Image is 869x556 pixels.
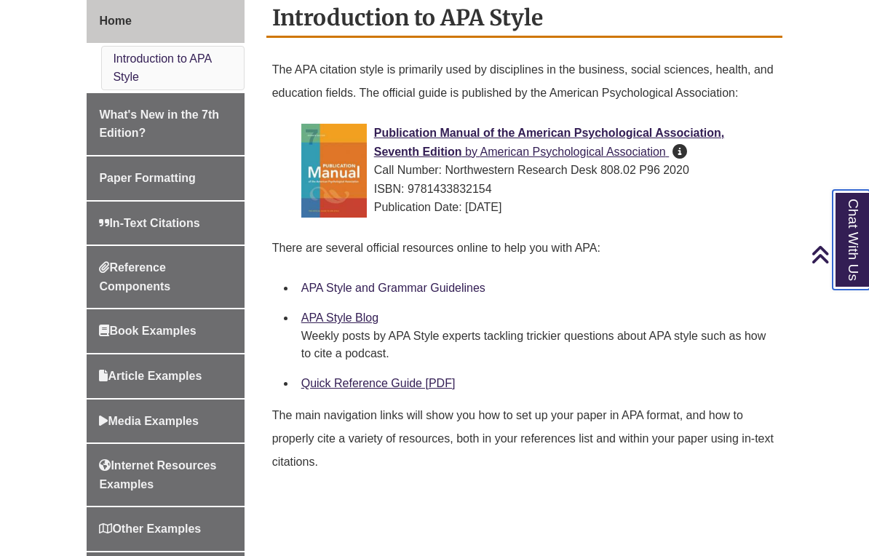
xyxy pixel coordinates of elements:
a: In-Text Citations [87,202,244,245]
a: What's New in the 7th Edition? [87,93,244,155]
a: Internet Resources Examples [87,444,244,506]
div: ISBN: 9781433832154 [301,180,771,199]
a: Article Examples [87,354,244,398]
span: Paper Formatting [99,172,195,184]
a: Paper Formatting [87,156,244,200]
span: Media Examples [99,415,199,427]
span: What's New in the 7th Edition? [99,108,219,140]
span: Publication Manual of the American Psychological Association, Seventh Edition [374,127,725,158]
span: Reference Components [99,261,170,293]
a: Media Examples [87,400,244,443]
span: Other Examples [99,523,201,535]
div: Call Number: Northwestern Research Desk 808.02 P96 2020 [301,161,771,180]
p: The main navigation links will show you how to set up your paper in APA format, and how to proper... [272,398,777,480]
a: Back to Top [811,245,865,264]
p: The APA citation style is primarily used by disciplines in the business, social sciences, health,... [272,52,777,111]
span: Internet Resources Examples [99,459,216,491]
span: Article Examples [99,370,202,382]
div: Weekly posts by APA Style experts tackling trickier questions about APA style such as how to cite... [301,327,771,362]
a: Quick Reference Guide [PDF] [301,377,456,389]
a: APA Style and Grammar Guidelines [301,282,485,294]
a: Book Examples [87,309,244,353]
div: Publication Date: [DATE] [301,198,771,217]
span: Home [99,15,131,27]
span: American Psychological Association [480,146,666,158]
span: Book Examples [99,325,196,337]
a: Introduction to APA Style [113,52,211,84]
a: APA Style Blog [301,311,378,324]
a: Other Examples [87,507,244,551]
span: by [465,146,477,158]
a: Publication Manual of the American Psychological Association, Seventh Edition by American Psychol... [374,127,725,158]
p: There are several official resources online to help you with APA: [272,231,777,266]
a: Reference Components [87,246,244,308]
span: In-Text Citations [99,217,199,229]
